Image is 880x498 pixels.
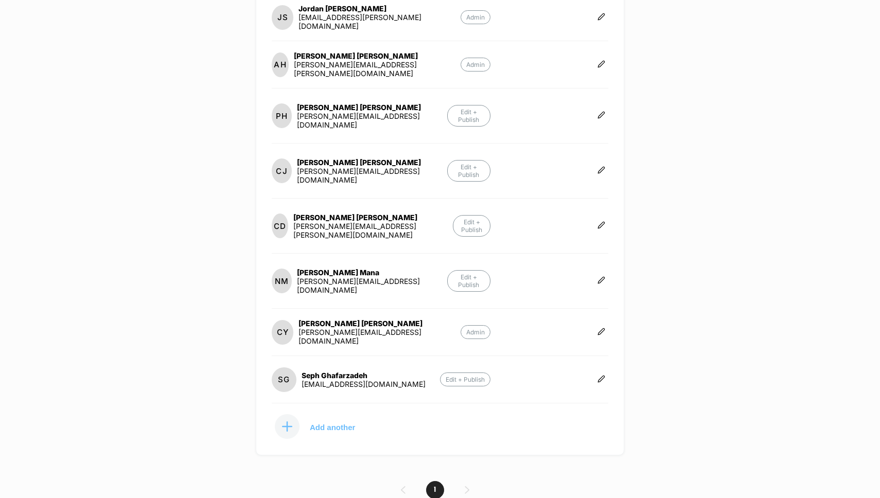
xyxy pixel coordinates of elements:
[297,167,447,184] div: [PERSON_NAME][EMAIL_ADDRESS][DOMAIN_NAME]
[297,268,447,277] div: [PERSON_NAME] Mana
[297,103,447,112] div: [PERSON_NAME] [PERSON_NAME]
[275,276,289,286] p: NM
[461,325,490,339] p: Admin
[294,60,461,78] div: [PERSON_NAME][EMAIL_ADDRESS][PERSON_NAME][DOMAIN_NAME]
[298,328,461,345] div: [PERSON_NAME][EMAIL_ADDRESS][DOMAIN_NAME]
[293,222,453,239] div: [PERSON_NAME][EMAIL_ADDRESS][PERSON_NAME][DOMAIN_NAME]
[310,424,355,430] p: Add another
[276,166,287,176] p: CJ
[297,277,447,294] div: [PERSON_NAME][EMAIL_ADDRESS][DOMAIN_NAME]
[453,215,490,237] p: Edit + Publish
[298,319,461,328] div: [PERSON_NAME] [PERSON_NAME]
[440,372,490,386] p: Edit + Publish
[297,112,447,129] div: [PERSON_NAME][EMAIL_ADDRESS][DOMAIN_NAME]
[302,371,426,380] div: Seph Ghafarzadeh
[298,13,461,30] div: [EMAIL_ADDRESS][PERSON_NAME][DOMAIN_NAME]
[297,158,447,167] div: [PERSON_NAME] [PERSON_NAME]
[461,10,490,24] p: Admin
[272,414,375,439] button: Add another
[278,375,290,384] p: SG
[447,105,491,127] p: Edit + Publish
[276,111,288,121] p: PH
[447,270,491,292] p: Edit + Publish
[298,4,461,13] div: Jordan [PERSON_NAME]
[461,58,490,72] p: Admin
[277,327,289,337] p: CY
[294,51,461,60] div: [PERSON_NAME] [PERSON_NAME]
[277,12,288,22] p: JS
[274,221,286,231] p: CD
[293,213,453,222] div: [PERSON_NAME] [PERSON_NAME]
[302,380,426,388] div: [EMAIL_ADDRESS][DOMAIN_NAME]
[447,160,491,182] p: Edit + Publish
[274,60,286,69] p: AH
